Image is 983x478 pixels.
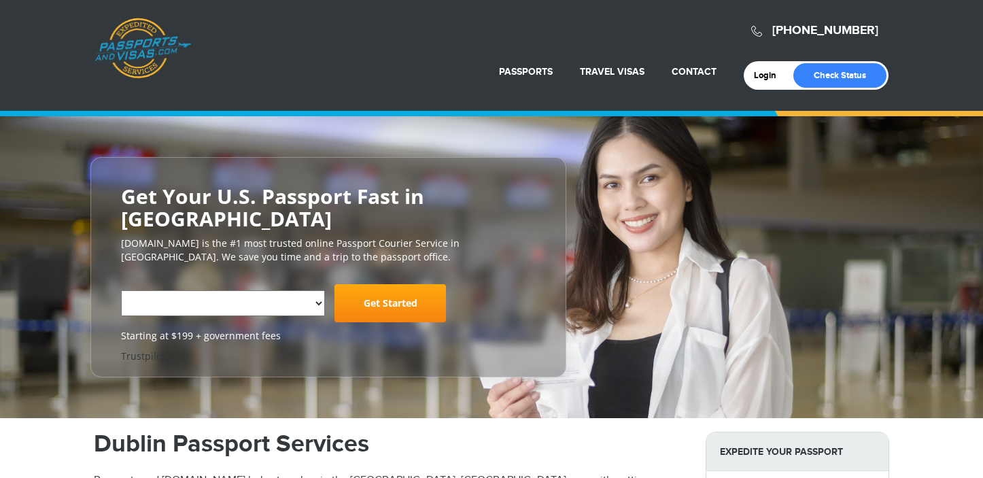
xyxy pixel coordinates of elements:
a: Passports & [DOMAIN_NAME] [94,18,191,79]
a: Contact [672,66,717,78]
h2: Get Your U.S. Passport Fast in [GEOGRAPHIC_DATA] [121,185,536,230]
a: Check Status [793,63,886,88]
strong: Expedite Your Passport [706,432,889,471]
a: Login [754,70,786,81]
a: Get Started [334,284,446,322]
p: [DOMAIN_NAME] is the #1 most trusted online Passport Courier Service in [GEOGRAPHIC_DATA]. We sav... [121,237,536,264]
a: [PHONE_NUMBER] [772,23,878,38]
h1: Dublin Passport Services [94,432,685,456]
a: Travel Visas [580,66,644,78]
a: Passports [499,66,553,78]
span: Starting at $199 + government fees [121,329,536,343]
a: Trustpilot [121,349,165,362]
